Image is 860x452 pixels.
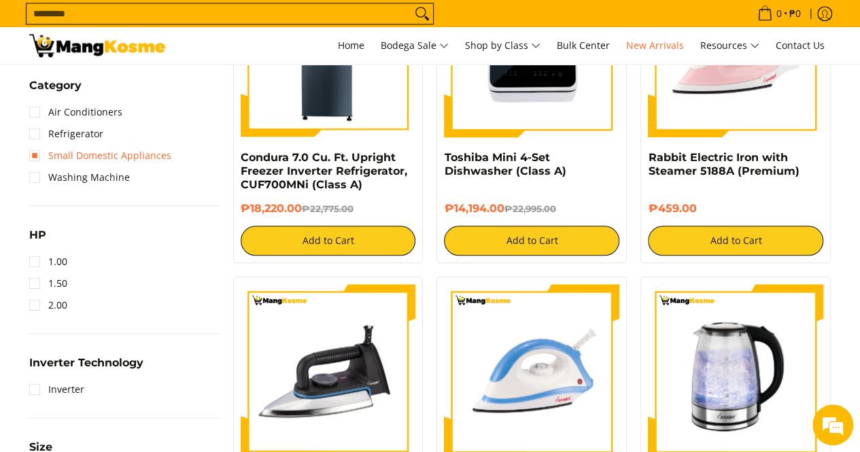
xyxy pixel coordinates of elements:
[223,7,256,39] div: Minimize live chat window
[693,27,766,64] a: Resources
[29,358,143,379] summary: Open
[29,34,165,57] img: New Arrivals: Fresh Release from The Premium Brands l Mang Kosme
[29,145,171,167] a: Small Domestic Appliances
[338,39,364,52] span: Home
[776,39,825,52] span: Contact Us
[648,202,823,215] h6: ₱459.00
[241,151,407,191] a: Condura 7.0 Cu. Ft. Upright Freezer Inverter Refrigerator, CUF700MNi (Class A)
[557,39,610,52] span: Bulk Center
[29,80,82,91] span: Category
[753,6,805,21] span: •
[29,379,84,400] a: Inverter
[411,3,433,24] button: Search
[550,27,617,64] a: Bulk Center
[29,273,67,294] a: 1.50
[504,203,555,214] del: ₱22,995.00
[648,226,823,256] button: Add to Cart
[374,27,455,64] a: Bodega Sale
[29,167,130,188] a: Washing Machine
[302,203,354,214] del: ₱22,775.00
[619,27,691,64] a: New Arrivals
[381,37,449,54] span: Bodega Sale
[29,251,67,273] a: 1.00
[7,305,259,352] textarea: Type your message and hit 'Enter'
[626,39,684,52] span: New Arrivals
[444,226,619,256] button: Add to Cart
[331,27,371,64] a: Home
[29,358,143,368] span: Inverter Technology
[29,230,46,251] summary: Open
[179,27,831,64] nav: Main Menu
[29,80,82,101] summary: Open
[241,202,416,215] h6: ₱18,220.00
[769,27,831,64] a: Contact Us
[465,37,540,54] span: Shop by Class
[458,27,547,64] a: Shop by Class
[29,101,122,123] a: Air Conditioners
[79,138,188,275] span: We're online!
[29,294,67,316] a: 2.00
[787,9,803,18] span: ₱0
[29,123,103,145] a: Refrigerator
[71,76,228,94] div: Chat with us now
[444,151,566,177] a: Toshiba Mini 4-Set Dishwasher (Class A)
[444,202,619,215] h6: ₱14,194.00
[241,226,416,256] button: Add to Cart
[29,230,46,241] span: HP
[774,9,784,18] span: 0
[648,151,799,177] a: Rabbit Electric Iron with Steamer 5188A (Premium)
[700,37,759,54] span: Resources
